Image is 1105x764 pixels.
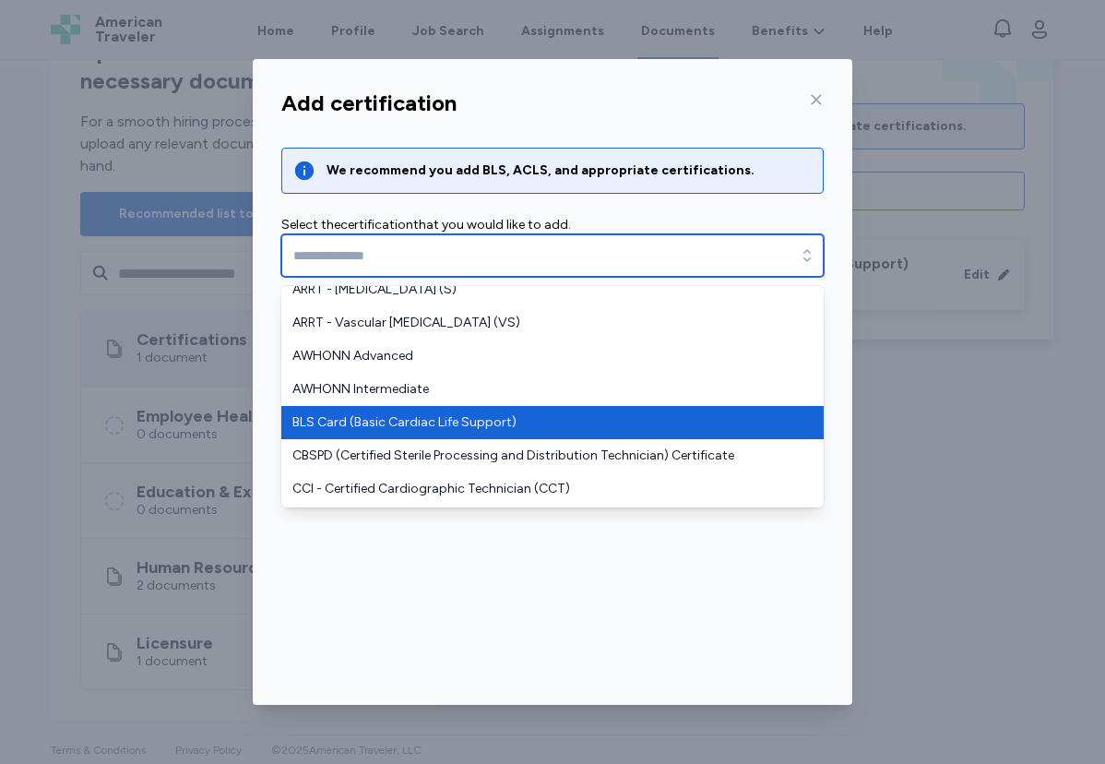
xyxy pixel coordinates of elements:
[292,347,790,365] span: AWHONN Advanced
[292,380,790,399] span: AWHONN Intermediate
[292,281,790,299] span: ARRT - [MEDICAL_DATA] (S)
[292,413,790,432] span: BLS Card (Basic Cardiac Life Support)
[292,314,790,332] span: ARRT - Vascular [MEDICAL_DATA] (VS)
[292,480,790,498] span: CCI - Certified Cardiographic Technician (CCT)
[292,447,790,465] span: CBSPD (Certified Sterile Processing and Distribution Technician) Certificate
